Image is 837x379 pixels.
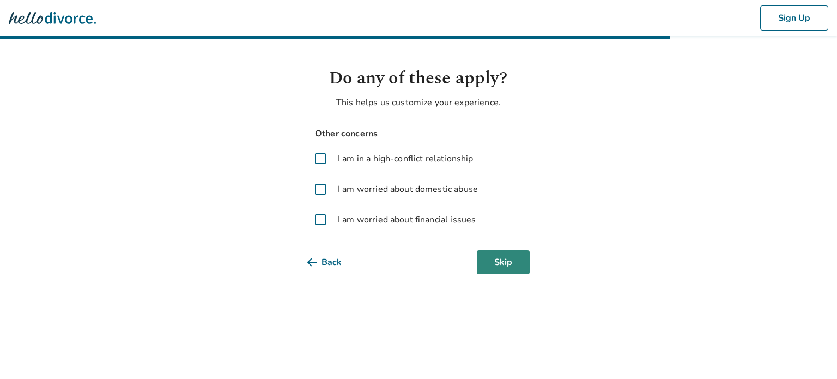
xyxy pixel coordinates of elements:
[783,327,837,379] iframe: Chat Widget
[477,250,530,274] button: Skip
[307,65,530,92] h1: Do any of these apply?
[9,7,96,29] img: Hello Divorce Logo
[307,127,530,141] span: Other concerns
[338,213,476,226] span: I am worried about financial issues
[338,152,473,165] span: I am in a high-conflict relationship
[760,5,828,31] button: Sign Up
[307,96,530,109] p: This helps us customize your experience.
[307,250,359,274] button: Back
[338,183,478,196] span: I am worried about domestic abuse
